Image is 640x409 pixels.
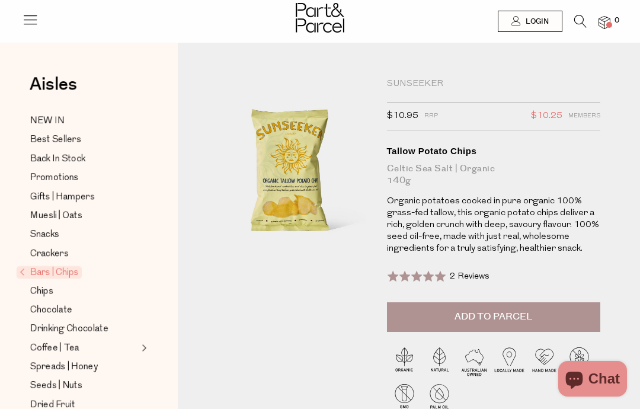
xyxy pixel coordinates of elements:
img: P_P-ICONS-Live_Bec_V11_Organic.svg [387,344,422,379]
a: 0 [599,16,610,28]
a: NEW IN [30,114,138,129]
span: Snacks [30,228,59,242]
div: Celtic Sea Salt | Organic 140g [387,163,600,187]
span: Spreads | Honey [30,360,98,375]
span: Aisles [30,71,77,97]
span: Coffee | Tea [30,341,79,356]
a: Muesli | Oats [30,209,138,223]
img: P_P-ICONS-Live_Bec_V11_Locally_Made_2.svg [492,344,527,379]
a: Login [498,11,562,32]
span: Drinking Chocolate [30,322,108,337]
span: RRP [424,108,438,124]
img: P_P-ICONS-Live_Bec_V11_Natural.svg [422,344,457,379]
p: Organic potatoes cooked in pure organic 100% grass-fed tallow, this organic potato chips deliver ... [387,196,600,255]
a: Crackers [30,247,138,261]
a: Chips [30,284,138,299]
a: Coffee | Tea [30,341,138,356]
img: P_P-ICONS-Live_Bec_V11_Australian_Owned.svg [457,344,492,379]
img: P_P-ICONS-Live_Bec_V11_Gluten_Free.svg [562,344,597,379]
a: Spreads | Honey [30,360,138,375]
a: Drinking Chocolate [30,322,138,337]
span: Bars | Chips [17,266,82,279]
button: Expand/Collapse Coffee | Tea [139,341,147,355]
a: Promotions [30,171,138,186]
button: Add to Parcel [387,302,600,332]
span: Login [523,17,549,27]
div: Sunseeker [387,78,600,90]
a: Aisles [30,75,77,105]
a: Gifts | Hampers [30,190,138,204]
img: Tallow Potato Chips [213,78,366,270]
span: NEW IN [30,114,65,129]
a: Snacks [30,228,138,242]
span: Add to Parcel [455,310,532,324]
span: Crackers [30,247,69,261]
a: Chocolate [30,303,138,318]
a: Best Sellers [30,133,138,148]
span: Chocolate [30,303,72,318]
span: Chips [30,285,53,299]
span: Best Sellers [30,133,81,148]
span: Back In Stock [30,152,85,167]
inbox-online-store-chat: Shopify online store chat [555,361,631,400]
span: $10.25 [531,108,562,124]
div: Tallow Potato Chips [387,145,600,157]
img: Part&Parcel [296,3,344,33]
span: Seeds | Nuts [30,379,82,394]
span: Promotions [30,171,79,186]
span: Gifts | Hampers [30,190,95,204]
a: Bars | Chips [20,266,138,280]
a: Back In Stock [30,152,138,167]
a: Seeds | Nuts [30,379,138,394]
span: 0 [612,15,622,26]
span: $10.95 [387,108,418,124]
span: 2 Reviews [450,272,489,281]
span: Members [568,108,600,124]
img: P_P-ICONS-Live_Bec_V11_Handmade.svg [527,344,562,379]
span: Muesli | Oats [30,209,82,223]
